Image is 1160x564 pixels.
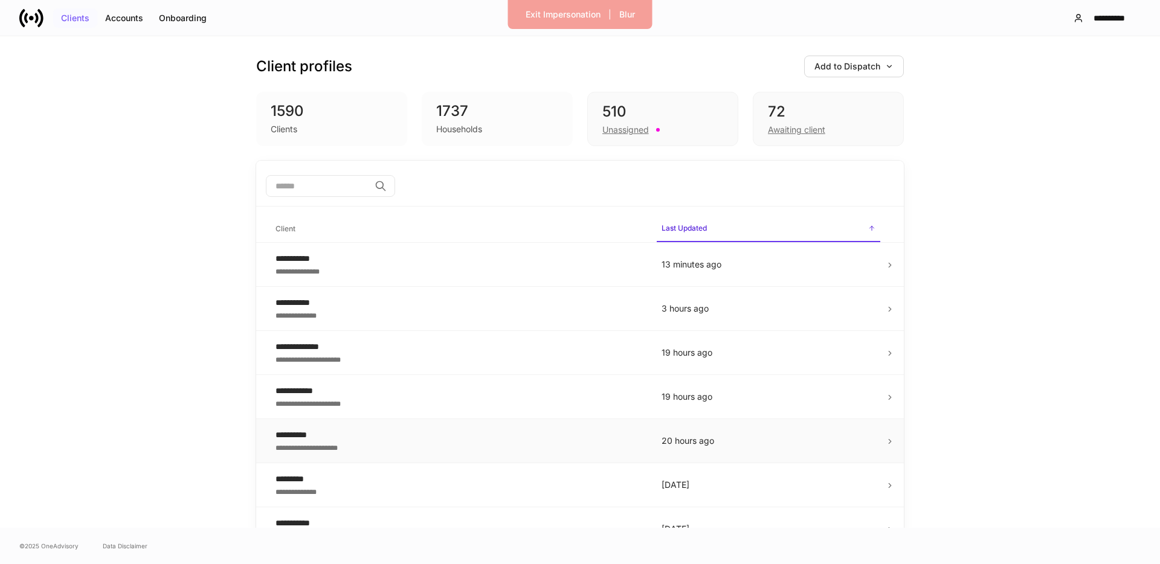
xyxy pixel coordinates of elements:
span: Last Updated [657,216,880,242]
div: 510 [602,102,723,121]
p: [DATE] [662,479,875,491]
p: 13 minutes ago [662,258,875,271]
div: Clients [271,123,297,135]
div: 72Awaiting client [753,92,904,146]
p: 19 hours ago [662,391,875,403]
div: Unassigned [602,124,649,136]
button: Accounts [97,8,151,28]
div: 510Unassigned [587,92,738,146]
span: © 2025 OneAdvisory [19,541,79,551]
span: Client [271,217,647,242]
div: Blur [619,10,635,19]
p: 20 hours ago [662,435,875,447]
div: Households [436,123,482,135]
button: Clients [53,8,97,28]
button: Blur [611,5,643,24]
p: [DATE] [662,523,875,535]
div: Awaiting client [768,124,825,136]
div: Clients [61,14,89,22]
button: Exit Impersonation [518,5,608,24]
h6: Client [275,223,295,234]
div: 1590 [271,101,393,121]
div: Accounts [105,14,143,22]
a: Data Disclaimer [103,541,147,551]
div: Add to Dispatch [814,62,894,71]
div: Exit Impersonation [526,10,601,19]
div: 72 [768,102,889,121]
h6: Last Updated [662,222,707,234]
div: Onboarding [159,14,207,22]
h3: Client profiles [256,57,352,76]
p: 19 hours ago [662,347,875,359]
button: Add to Dispatch [804,56,904,77]
div: 1737 [436,101,558,121]
button: Onboarding [151,8,214,28]
p: 3 hours ago [662,303,875,315]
